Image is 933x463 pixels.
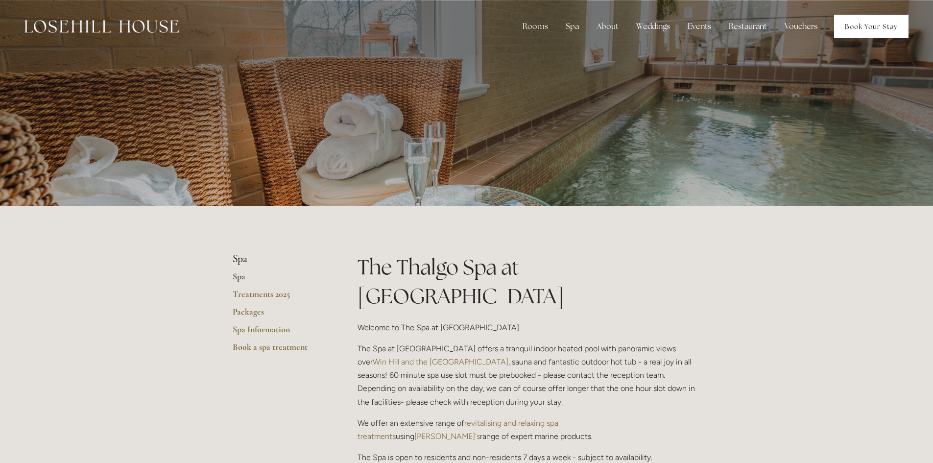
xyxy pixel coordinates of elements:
[721,17,775,36] div: Restaurant
[233,271,326,289] a: Spa
[834,15,909,38] a: Book Your Stay
[233,289,326,306] a: Treatments 2025
[233,324,326,341] a: Spa Information
[777,17,825,36] a: Vouchers
[515,17,556,36] div: Rooms
[414,432,480,441] a: [PERSON_NAME]'s
[558,17,587,36] div: Spa
[233,253,326,266] li: Spa
[358,253,701,311] h1: The Thalgo Spa at [GEOGRAPHIC_DATA]
[589,17,626,36] div: About
[233,341,326,359] a: Book a spa treatment
[358,321,701,334] p: Welcome to The Spa at [GEOGRAPHIC_DATA].
[680,17,719,36] div: Events
[233,306,326,324] a: Packages
[24,20,179,33] img: Losehill House
[358,342,701,409] p: The Spa at [GEOGRAPHIC_DATA] offers a tranquil indoor heated pool with panoramic views over , sau...
[373,357,508,366] a: Win Hill and the [GEOGRAPHIC_DATA]
[358,416,701,443] p: We offer an extensive range of using range of expert marine products.
[628,17,678,36] div: Weddings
